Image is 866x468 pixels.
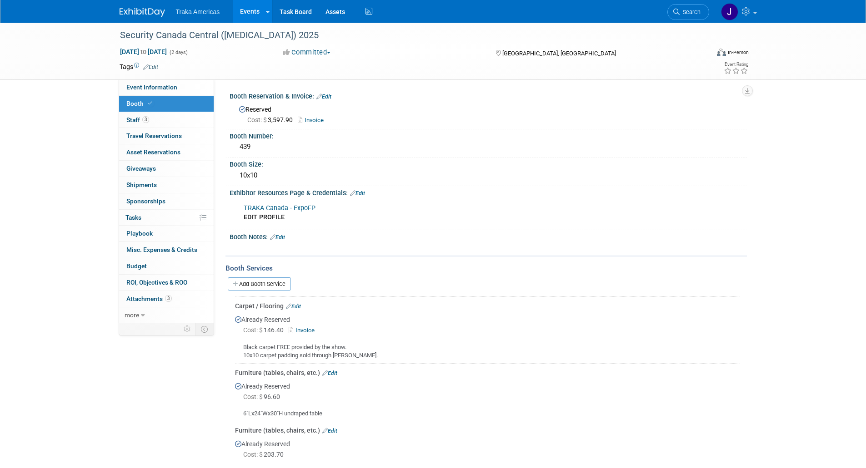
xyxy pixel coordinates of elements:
[270,234,285,241] a: Edit
[298,117,328,123] a: Invoice
[119,193,214,209] a: Sponsorships
[286,303,301,310] a: Edit
[322,370,337,376] a: Edit
[235,336,740,360] div: Black carpet FREE provided by the show. 10x10 carpet padding sold through [PERSON_NAME].
[148,101,152,106] i: Booth reservation complete
[235,368,740,377] div: Furniture (tables, chairs, etc.)
[125,311,139,319] span: more
[195,323,214,335] td: Toggle Event Tabs
[228,277,291,291] a: Add Booth Service
[243,393,284,400] span: 96.60
[247,116,296,123] span: 3,597.90
[120,8,165,17] img: ExhibitDay
[235,310,740,360] div: Already Reserved
[322,428,337,434] a: Edit
[126,230,153,237] span: Playbook
[119,96,214,112] a: Booth
[243,326,264,334] span: Cost: $
[180,323,195,335] td: Personalize Event Tab Strip
[230,89,747,101] div: Booth Reservation & Invoice:
[244,213,285,221] b: EDIT PROFILE
[119,79,214,95] a: Event Information
[235,377,740,418] div: Already Reserved
[656,47,749,61] div: Event Format
[119,128,214,144] a: Travel Reservations
[717,49,726,56] img: Format-Inperson.png
[727,49,749,56] div: In-Person
[235,426,740,435] div: Furniture (tables, chairs, etc.)
[126,246,197,253] span: Misc. Expenses & Credits
[247,116,268,123] span: Cost: $
[280,48,334,57] button: Committed
[126,262,147,270] span: Budget
[724,62,748,67] div: Event Rating
[119,161,214,177] a: Giveaways
[119,177,214,193] a: Shipments
[119,275,214,291] a: ROI, Objectives & ROO
[119,210,214,226] a: Tasks
[126,148,180,156] span: Asset Reservations
[142,116,149,123] span: 3
[119,258,214,274] a: Budget
[243,451,264,458] span: Cost: $
[289,327,318,334] a: Invoice
[120,48,167,56] span: [DATE] [DATE]
[119,291,214,307] a: Attachments3
[230,230,747,242] div: Booth Notes:
[126,279,187,286] span: ROI, Objectives & ROO
[230,186,747,198] div: Exhibitor Resources Page & Credentials:
[667,4,709,20] a: Search
[235,301,740,310] div: Carpet / Flooring
[143,64,158,70] a: Edit
[126,84,177,91] span: Event Information
[119,307,214,323] a: more
[126,116,149,123] span: Staff
[126,181,157,188] span: Shipments
[126,295,172,302] span: Attachments
[243,451,287,458] span: 203.70
[126,165,156,172] span: Giveaways
[721,3,738,20] img: Jamie Saenz
[243,326,287,334] span: 146.40
[176,8,220,15] span: Traka Americas
[126,100,154,107] span: Booth
[119,144,214,160] a: Asset Reservations
[235,402,740,418] div: 6"Lx24"Wx30"H undraped table
[117,27,696,44] div: Security Canada Central ([MEDICAL_DATA]) 2025
[139,48,148,55] span: to
[125,214,141,221] span: Tasks
[120,62,158,71] td: Tags
[169,49,188,55] span: (2 days)
[126,197,165,205] span: Sponsorships
[119,226,214,241] a: Playbook
[680,9,701,15] span: Search
[243,393,264,400] span: Cost: $
[119,112,214,128] a: Staff3
[316,94,331,100] a: Edit
[350,190,365,197] a: Edit
[502,50,616,57] span: [GEOGRAPHIC_DATA], [GEOGRAPHIC_DATA]
[119,242,214,258] a: Misc. Expenses & Credits
[230,158,747,169] div: Booth Size:
[230,129,747,141] div: Booth Number:
[236,168,740,182] div: 10x10
[236,140,740,154] div: 439
[236,103,740,125] div: Reserved
[126,132,182,139] span: Travel Reservations
[244,204,315,212] a: TRAKA Canada - ExpoFP
[165,295,172,302] span: 3
[225,263,747,273] div: Booth Services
